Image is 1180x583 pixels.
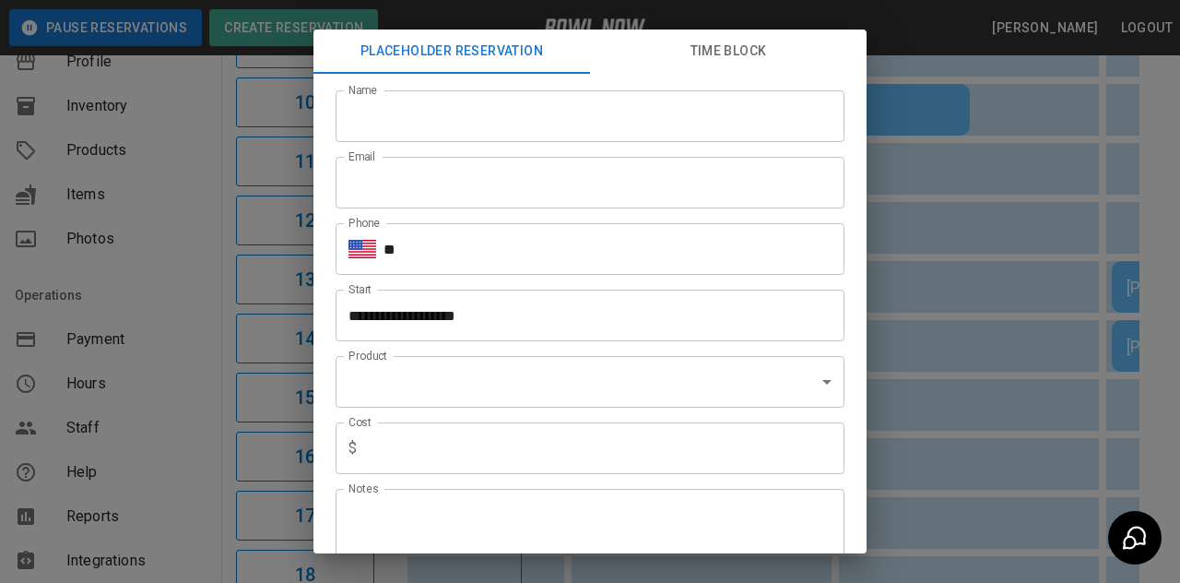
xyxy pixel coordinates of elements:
[336,290,832,341] input: Choose date, selected date is Aug 16, 2025
[313,30,590,74] button: Placeholder Reservation
[348,281,372,297] label: Start
[348,215,380,231] label: Phone
[336,356,844,408] div: ​
[590,30,867,74] button: Time Block
[348,437,357,459] p: $
[348,235,376,263] button: Select country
